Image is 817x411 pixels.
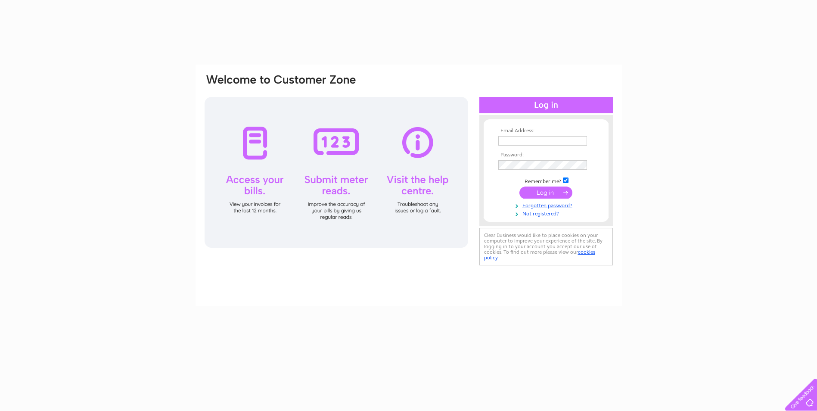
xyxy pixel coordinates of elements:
[496,152,596,158] th: Password:
[479,228,613,265] div: Clear Business would like to place cookies on your computer to improve your experience of the sit...
[496,128,596,134] th: Email Address:
[496,176,596,185] td: Remember me?
[498,201,596,209] a: Forgotten password?
[484,249,595,261] a: cookies policy
[498,209,596,217] a: Not registered?
[519,187,572,199] input: Submit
